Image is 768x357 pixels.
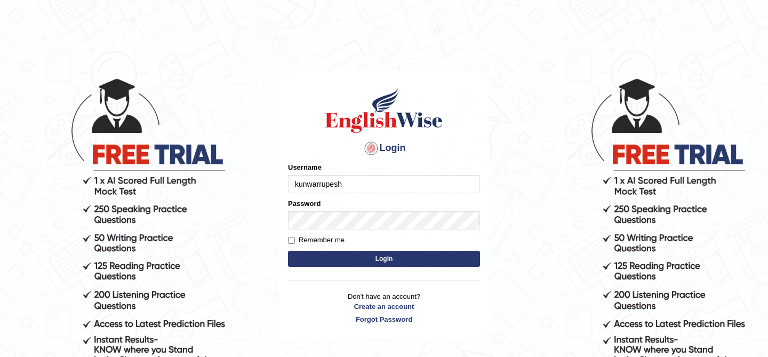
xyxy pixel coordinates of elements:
[288,162,322,172] label: Username
[288,199,321,209] label: Password
[288,237,295,244] input: Remember me
[288,251,480,267] button: Login
[288,140,480,157] h4: Login
[288,291,480,324] p: Don't have an account?
[323,86,445,134] img: Logo of English Wise sign in for intelligent practice with AI
[288,314,480,324] a: Forgot Password
[288,235,345,245] label: Remember me
[288,302,480,312] a: Create an account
